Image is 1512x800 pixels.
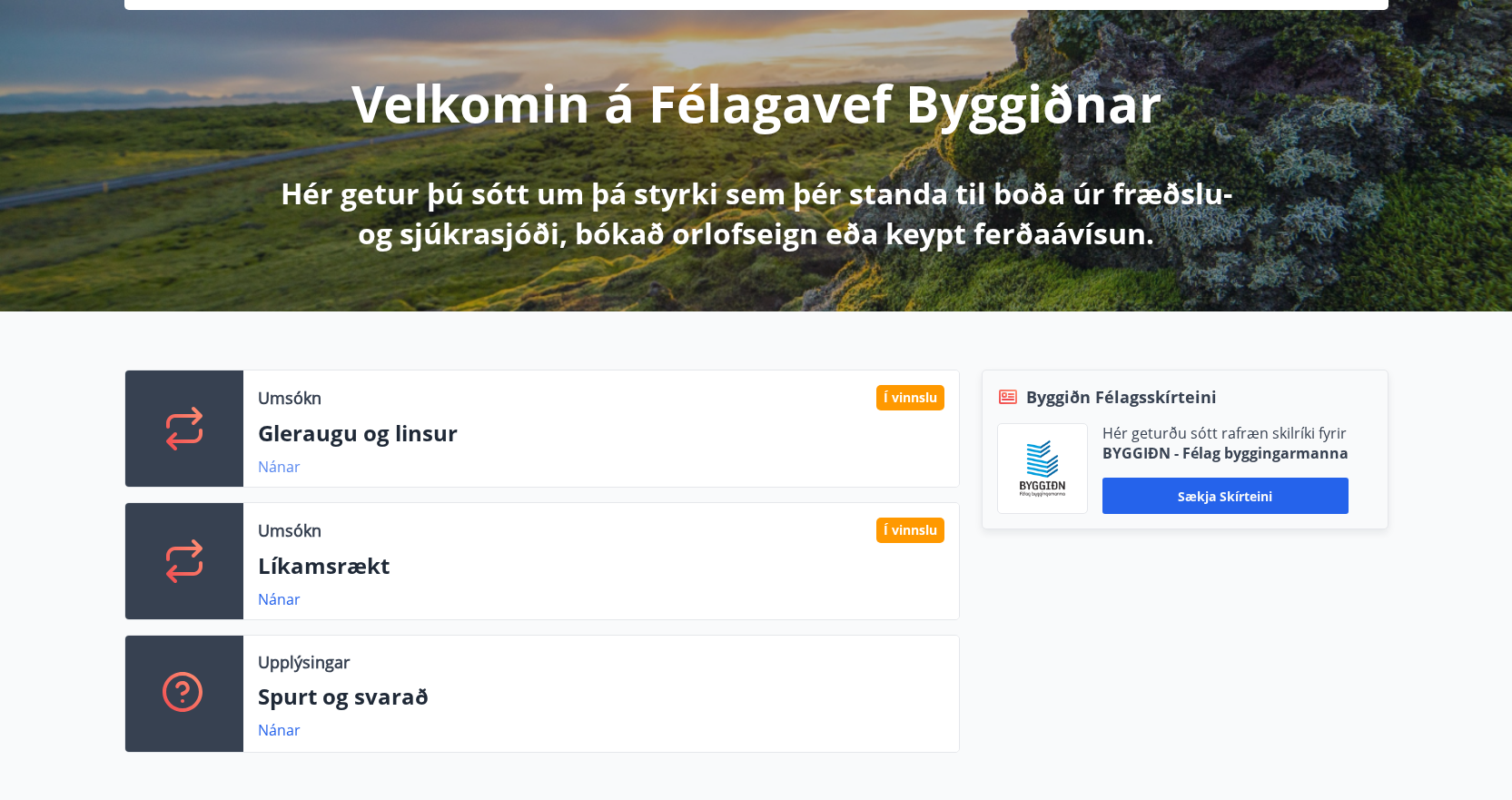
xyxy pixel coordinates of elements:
p: Hér getur þú sótt um þá styrki sem þér standa til boða úr fræðslu- og sjúkrasjóði, bókað orlofsei... [277,173,1236,253]
button: Sækja skírteini [1102,478,1349,514]
p: Hér geturðu sótt rafræn skilríki fyrir [1102,423,1349,443]
p: Umsókn [258,519,321,542]
p: Umsókn [258,386,321,410]
a: Nánar [258,457,301,477]
img: BKlGVmlTW1Qrz68WFGMFQUcXHWdQd7yePWMkvn3i.png [1012,438,1073,499]
p: BYGGIÐN - Félag byggingarmanna [1102,443,1349,463]
span: Byggiðn Félagsskírteini [1026,385,1217,409]
p: Spurt og svarað [258,681,944,712]
p: Gleraugu og linsur [258,418,944,449]
p: Líkamsrækt [258,550,944,581]
a: Nánar [258,589,301,609]
a: Nánar [258,720,301,740]
p: Upplýsingar [258,650,350,674]
div: Í vinnslu [876,518,944,543]
div: Í vinnslu [876,385,944,410]
p: Velkomin á Félagavef Byggiðnar [351,68,1161,137]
